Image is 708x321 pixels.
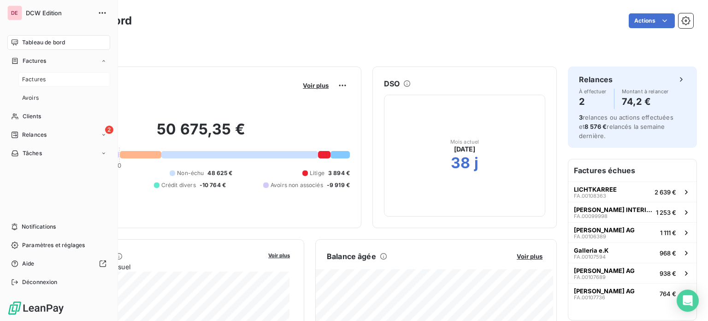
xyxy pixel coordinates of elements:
span: Clients [23,112,41,121]
span: -9 919 € [327,181,350,189]
div: DE [7,6,22,20]
button: Voir plus [265,251,293,259]
span: Factures [22,75,46,84]
span: DCW Edition [26,9,92,17]
h6: Factures échues [568,159,696,182]
h6: Relances [579,74,613,85]
button: Galleria e.KFA.00107594968 € [568,242,696,263]
span: Crédit divers [161,181,196,189]
button: [PERSON_NAME] AGFA.001063891 111 € [568,222,696,242]
span: FA.00099998 [574,213,608,219]
span: Tableau de bord [22,38,65,47]
button: [PERSON_NAME] INTERIORSFA.000999981 253 € [568,202,696,222]
span: 968 € [660,249,676,257]
span: 0 [118,162,121,169]
span: Non-échu [177,169,204,177]
span: FA.00108363 [574,193,606,199]
span: Voir plus [303,82,329,89]
span: À effectuer [579,89,607,94]
span: [PERSON_NAME] AG [574,287,635,295]
h2: j [474,154,478,172]
span: Galleria e.K [574,247,608,254]
span: Voir plus [517,253,543,260]
span: Avoirs non associés [271,181,323,189]
span: 1 111 € [660,229,676,236]
button: Actions [629,13,675,28]
span: Avoirs [22,94,39,102]
h2: 50 675,35 € [52,120,350,148]
span: 1 253 € [656,209,676,216]
span: Déconnexion [22,278,58,286]
span: 764 € [660,290,676,297]
img: Logo LeanPay [7,301,65,315]
span: FA.00106389 [574,234,606,239]
button: Voir plus [514,252,545,260]
span: Paramètres et réglages [22,241,85,249]
h4: 74,2 € [622,94,669,109]
span: [PERSON_NAME] INTERIORS [574,206,652,213]
div: Open Intercom Messenger [677,290,699,312]
h4: 2 [579,94,607,109]
h6: DSO [384,78,400,89]
span: 3 [579,114,583,121]
span: Voir plus [268,252,290,259]
span: Mois actuel [450,139,479,145]
span: relances ou actions effectuées et relancés la semaine dernière. [579,114,673,139]
span: Chiffre d'affaires mensuel [52,262,262,272]
span: [PERSON_NAME] AG [574,267,635,274]
span: FA.00107689 [574,274,606,280]
span: 48 625 € [207,169,232,177]
span: 2 639 € [655,188,676,196]
span: 2 [105,126,113,134]
span: LICHTKARREE [574,186,617,193]
span: Aide [22,260,35,268]
span: -10 764 € [200,181,226,189]
button: [PERSON_NAME] AGFA.00107689938 € [568,263,696,283]
span: 8 576 € [584,123,607,130]
span: FA.00107736 [574,295,605,300]
span: Relances [22,131,47,139]
button: LICHTKARREEFA.001083632 639 € [568,182,696,202]
span: Tâches [23,149,42,157]
h6: Balance âgée [327,251,376,262]
a: Aide [7,256,110,271]
span: [PERSON_NAME] AG [574,226,635,234]
span: 3 894 € [328,169,350,177]
span: 938 € [660,270,676,277]
span: Montant à relancer [622,89,669,94]
span: Factures [23,57,46,65]
span: FA.00107594 [574,254,606,260]
button: [PERSON_NAME] AGFA.00107736764 € [568,283,696,303]
span: [DATE] [454,145,476,154]
h2: 38 [451,154,470,172]
button: Voir plus [300,81,331,90]
span: Litige [310,169,324,177]
span: Notifications [22,223,56,231]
